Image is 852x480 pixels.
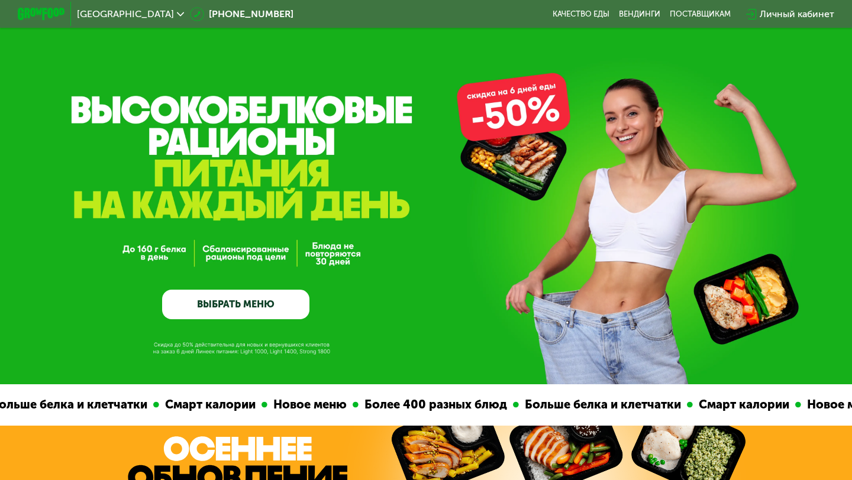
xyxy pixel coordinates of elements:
[162,290,309,319] a: ВЫБРАТЬ МЕНЮ
[266,395,351,414] div: Новое меню
[157,395,260,414] div: Смарт калории
[760,7,834,21] div: Личный кабинет
[517,395,685,414] div: Больше белка и клетчатки
[553,9,609,19] a: Качество еды
[691,395,793,414] div: Смарт калории
[357,395,511,414] div: Более 400 разных блюд
[619,9,660,19] a: Вендинги
[190,7,293,21] a: [PHONE_NUMBER]
[670,9,731,19] div: поставщикам
[77,9,174,19] span: [GEOGRAPHIC_DATA]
